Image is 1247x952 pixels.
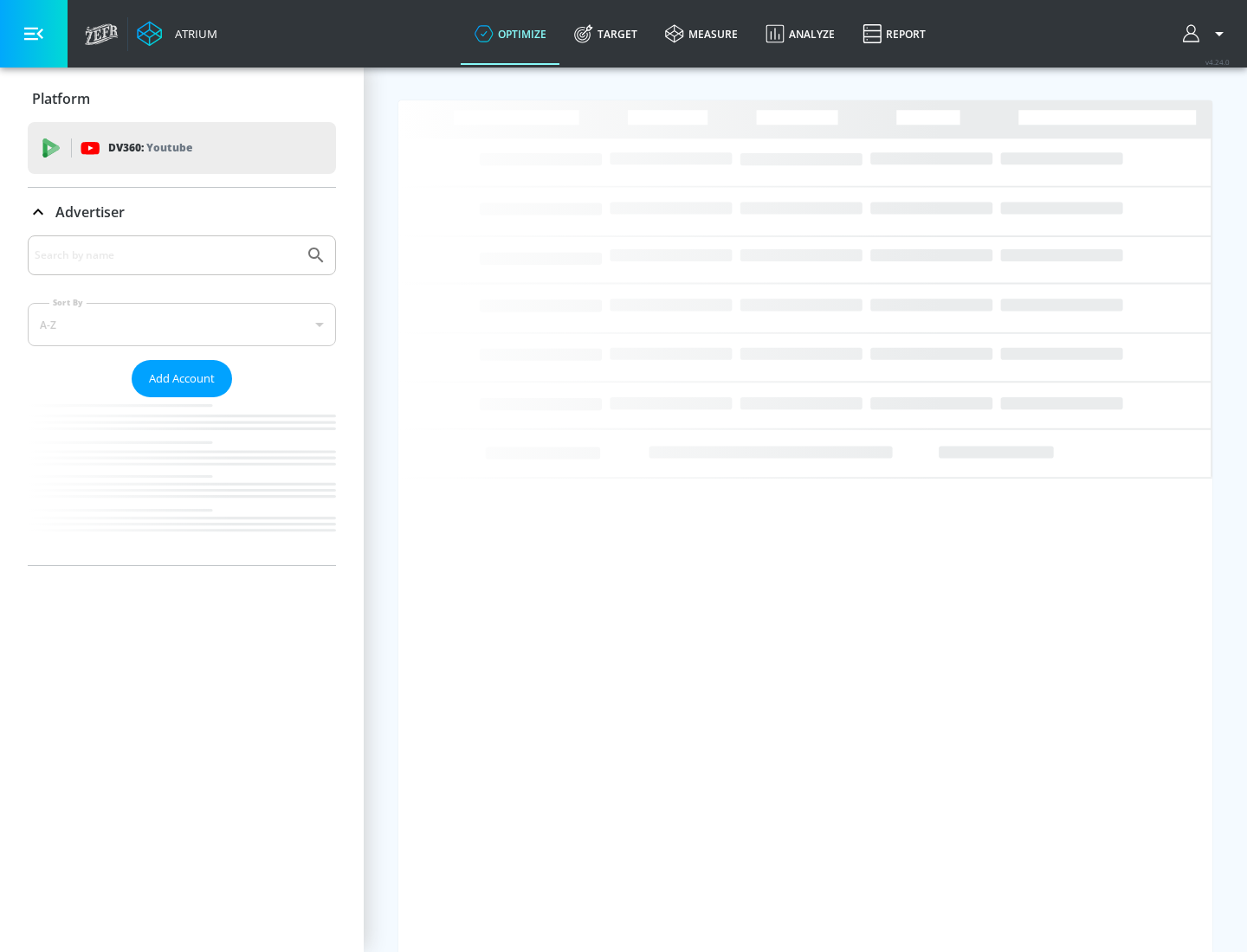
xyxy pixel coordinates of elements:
[28,122,336,174] div: DV360: Youtube
[28,74,336,123] div: Platform
[849,3,940,65] a: Report
[560,3,651,65] a: Target
[108,138,192,158] p: DV360:
[55,203,125,222] p: Advertiser
[651,3,752,65] a: measure
[28,188,336,236] div: Advertiser
[132,360,232,397] button: Add Account
[461,3,560,65] a: optimize
[149,369,215,389] span: Add Account
[28,303,336,346] div: A-Z
[752,3,849,65] a: Analyze
[49,297,87,308] label: Sort By
[1205,57,1230,67] span: v 4.24.0
[168,26,217,42] div: Atrium
[35,244,297,267] input: Search by name
[28,235,336,565] div: Advertiser
[137,21,217,47] a: Atrium
[32,89,90,108] p: Platform
[28,397,336,565] nav: list of Advertiser
[146,138,192,157] p: Youtube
